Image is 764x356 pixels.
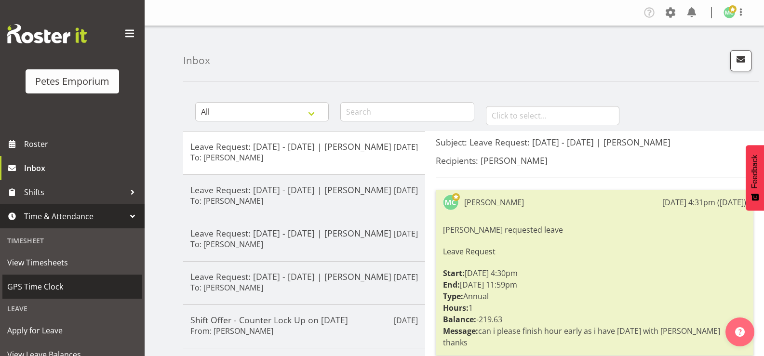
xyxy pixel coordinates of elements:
div: [PERSON_NAME] [464,197,524,208]
h6: To: [PERSON_NAME] [190,283,263,292]
p: [DATE] [394,185,418,196]
h6: To: [PERSON_NAME] [190,153,263,162]
p: [DATE] [394,315,418,326]
h5: Shift Offer - Counter Lock Up on [DATE] [190,315,418,325]
a: GPS Time Clock [2,275,142,299]
strong: Type: [443,291,463,302]
p: [DATE] [394,271,418,283]
strong: End: [443,279,460,290]
h5: Recipients: [PERSON_NAME] [436,155,753,166]
h6: From: [PERSON_NAME] [190,326,273,336]
img: melissa-cowen2635.jpg [724,7,735,18]
span: Time & Attendance [24,209,125,224]
p: [DATE] [394,141,418,153]
img: Rosterit website logo [7,24,87,43]
img: help-xxl-2.png [735,327,745,337]
div: [DATE] 4:31pm ([DATE]) [662,197,746,208]
strong: Hours: [443,303,469,313]
strong: Start: [443,268,465,278]
strong: Balance: [443,314,476,325]
span: View Timesheets [7,255,137,270]
span: Apply for Leave [7,323,137,338]
h5: Leave Request: [DATE] - [DATE] | [PERSON_NAME] [190,141,418,152]
span: Shifts [24,185,125,199]
div: Leave [2,299,142,318]
div: Petes Emporium [35,74,109,89]
span: Inbox [24,161,140,175]
h6: Leave Request [443,247,746,256]
span: Feedback [751,155,759,188]
div: [PERSON_NAME] requested leave [DATE] 4:30pm [DATE] 11:59pm Annual 1 -219.63 can i please finish h... [443,222,746,351]
span: GPS Time Clock [7,279,137,294]
span: Roster [24,137,140,151]
div: Timesheet [2,231,142,251]
img: melissa-cowen2635.jpg [443,195,458,210]
h5: Leave Request: [DATE] - [DATE] | [PERSON_NAME] [190,228,418,238]
h6: To: [PERSON_NAME] [190,239,263,249]
input: Search [340,102,474,121]
h6: To: [PERSON_NAME] [190,196,263,206]
button: Feedback - Show survey [746,145,764,211]
h5: Leave Request: [DATE] - [DATE] | [PERSON_NAME] [190,185,418,195]
strong: Message: [443,326,478,336]
h5: Subject: Leave Request: [DATE] - [DATE] | [PERSON_NAME] [436,137,753,147]
h5: Leave Request: [DATE] - [DATE] | [PERSON_NAME] [190,271,418,282]
input: Click to select... [486,106,619,125]
a: Apply for Leave [2,318,142,343]
h4: Inbox [183,55,210,66]
a: View Timesheets [2,251,142,275]
p: [DATE] [394,228,418,239]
